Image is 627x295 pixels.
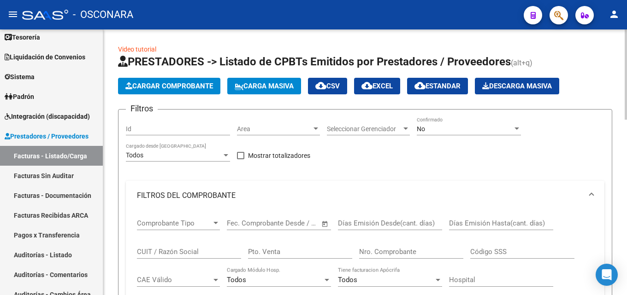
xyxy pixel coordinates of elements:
[227,276,246,284] span: Todos
[5,111,90,121] span: Integración (discapacidad)
[315,82,340,90] span: CSV
[235,82,294,90] span: Carga Masiva
[118,46,156,53] a: Video tutorial
[338,276,357,284] span: Todos
[126,151,143,159] span: Todos
[73,5,133,25] span: - OSCONARA
[361,80,373,91] mat-icon: cloud_download
[320,219,331,229] button: Open calendar
[414,82,461,90] span: Estandar
[609,9,620,20] mat-icon: person
[227,219,257,227] input: Start date
[315,80,326,91] mat-icon: cloud_download
[475,78,559,94] app-download-masive: Descarga masiva de comprobantes (adjuntos)
[237,125,312,133] span: Area
[248,150,310,161] span: Mostrar totalizadores
[7,9,18,20] mat-icon: menu
[265,219,310,227] input: End date
[137,276,212,284] span: CAE Válido
[5,52,85,62] span: Liquidación de Convenios
[361,82,393,90] span: EXCEL
[137,219,212,227] span: Comprobante Tipo
[125,82,213,90] span: Cargar Comprobante
[511,58,532,67] span: (alt+q)
[126,181,604,210] mat-expansion-panel-header: FILTROS DEL COMPROBANTE
[137,191,582,201] mat-panel-title: FILTROS DEL COMPROBANTE
[126,102,158,115] h3: Filtros
[5,32,40,42] span: Tesorería
[417,125,425,133] span: No
[414,80,426,91] mat-icon: cloud_download
[407,78,468,94] button: Estandar
[5,72,35,82] span: Sistema
[327,125,402,133] span: Seleccionar Gerenciador
[354,78,400,94] button: EXCEL
[118,55,511,68] span: PRESTADORES -> Listado de CPBTs Emitidos por Prestadores / Proveedores
[308,78,347,94] button: CSV
[596,264,618,286] div: Open Intercom Messenger
[5,131,89,141] span: Prestadores / Proveedores
[118,78,220,94] button: Cargar Comprobante
[482,82,552,90] span: Descarga Masiva
[5,92,34,102] span: Padrón
[475,78,559,94] button: Descarga Masiva
[227,78,301,94] button: Carga Masiva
